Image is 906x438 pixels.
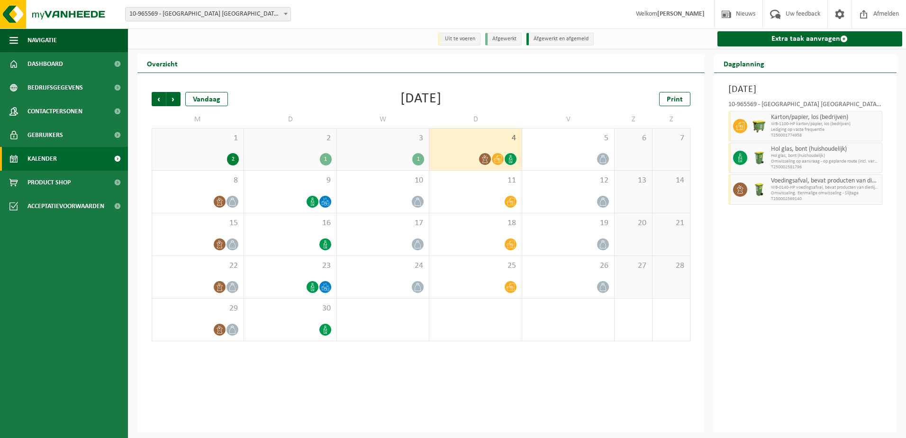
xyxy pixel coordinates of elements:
span: WB-0140-HP voedingsafval, bevat producten van dierlijke oors [771,185,880,191]
span: Product Shop [27,171,71,194]
span: T250002569140 [771,196,880,202]
span: 22 [157,261,239,271]
div: 2 [227,153,239,165]
span: 10 [342,175,424,186]
span: 3 [342,133,424,144]
span: Gebruikers [27,123,63,147]
span: 6 [619,133,647,144]
span: 27 [619,261,647,271]
span: Hol glas, bont (huishoudelijk) [771,146,880,153]
div: 1 [320,153,332,165]
li: Afgewerkt en afgemeld [526,33,594,46]
span: 15 [157,218,239,228]
td: Z [652,111,690,128]
span: 26 [527,261,609,271]
span: 9 [249,175,331,186]
td: Z [615,111,652,128]
span: 17 [342,218,424,228]
span: WB-1100-HP karton/papier, los (bedrijven) [771,121,880,127]
a: Extra taak aanvragen [717,31,903,46]
span: Print [667,96,683,103]
li: Uit te voeren [438,33,480,46]
span: Volgende [166,92,181,106]
span: 20 [619,218,647,228]
span: 30 [249,303,331,314]
span: Omwisseling op aanvraag - op geplande route (incl. verwerking) [771,159,880,164]
td: D [244,111,336,128]
div: 10-965569 - [GEOGRAPHIC_DATA] [GEOGRAPHIC_DATA] - [GEOGRAPHIC_DATA] [728,101,883,111]
span: 5 [527,133,609,144]
h2: Overzicht [137,54,187,73]
span: 16 [249,218,331,228]
span: Lediging op vaste frequentie [771,127,880,133]
span: Karton/papier, los (bedrijven) [771,114,880,121]
td: D [429,111,522,128]
span: 18 [434,218,516,228]
span: 19 [527,218,609,228]
img: WB-0140-HPE-GN-50 [752,182,766,197]
span: 13 [619,175,647,186]
div: 1 [412,153,424,165]
span: 2 [249,133,331,144]
span: Hol glas, bont (huishoudelijk) [771,153,880,159]
span: 23 [249,261,331,271]
img: WB-1100-HPE-GN-50 [752,119,766,133]
span: 25 [434,261,516,271]
span: 7 [657,133,685,144]
li: Afgewerkt [485,33,522,46]
div: [DATE] [400,92,442,106]
span: Vorige [152,92,166,106]
td: M [152,111,244,128]
img: WB-0240-HPE-GN-50 [752,151,766,165]
td: W [337,111,429,128]
h3: [DATE] [728,82,883,97]
span: Dashboard [27,52,63,76]
div: Vandaag [185,92,228,106]
span: 4 [434,133,516,144]
span: 10-965569 - VAN DER VALK HOTEL PARK LANE ANTWERPEN NV - ANTWERPEN [125,7,291,21]
span: T250001774958 [771,133,880,138]
strong: [PERSON_NAME] [657,10,705,18]
span: 29 [157,303,239,314]
span: Contactpersonen [27,100,82,123]
span: 1 [157,133,239,144]
span: T250002581796 [771,164,880,170]
a: Print [659,92,690,106]
span: Voedingsafval, bevat producten van dierlijke oorsprong, onverpakt, categorie 3 [771,177,880,185]
span: Kalender [27,147,57,171]
span: 12 [527,175,609,186]
span: 14 [657,175,685,186]
span: 24 [342,261,424,271]
span: Navigatie [27,28,57,52]
span: 10-965569 - VAN DER VALK HOTEL PARK LANE ANTWERPEN NV - ANTWERPEN [126,8,290,21]
span: 11 [434,175,516,186]
span: 28 [657,261,685,271]
span: 8 [157,175,239,186]
span: Bedrijfsgegevens [27,76,83,100]
span: Acceptatievoorwaarden [27,194,104,218]
td: V [522,111,615,128]
span: Omwisseling. Eenmalige omwisseling - Slijtage [771,191,880,196]
span: 21 [657,218,685,228]
h2: Dagplanning [714,54,774,73]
